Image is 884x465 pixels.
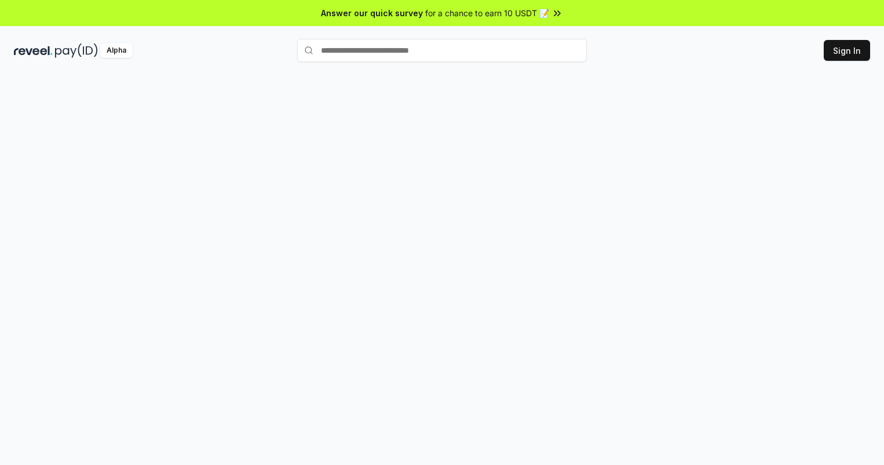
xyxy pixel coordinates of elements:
button: Sign In [824,40,870,61]
span: Answer our quick survey [321,7,423,19]
div: Alpha [100,43,133,58]
img: pay_id [55,43,98,58]
img: reveel_dark [14,43,53,58]
span: for a chance to earn 10 USDT 📝 [425,7,549,19]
